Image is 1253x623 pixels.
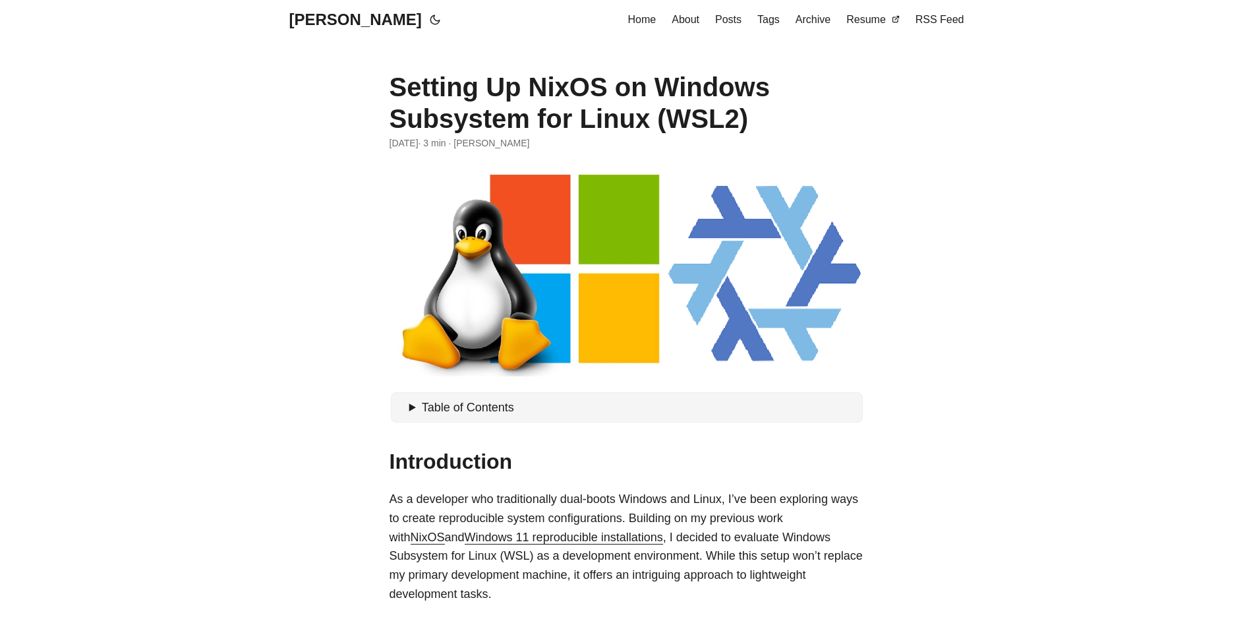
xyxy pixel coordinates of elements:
[715,14,742,25] span: Posts
[409,398,858,417] summary: Table of Contents
[628,14,656,25] span: Home
[757,14,780,25] span: Tags
[390,490,864,604] p: As a developer who traditionally dual-boots Windows and Linux, I’ve been exploring ways to create...
[411,531,445,544] a: NixOS
[846,14,886,25] span: Resume
[465,531,663,544] a: Windows 11 reproducible installations
[390,449,864,474] h2: Introduction
[390,136,864,150] div: · 3 min · [PERSON_NAME]
[390,71,864,134] h1: Setting Up NixOS on Windows Subsystem for Linux (WSL2)
[916,14,964,25] span: RSS Feed
[672,14,699,25] span: About
[796,14,830,25] span: Archive
[390,136,419,150] span: 2024-12-17 21:31:58 -0500 -0500
[422,401,514,414] span: Table of Contents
